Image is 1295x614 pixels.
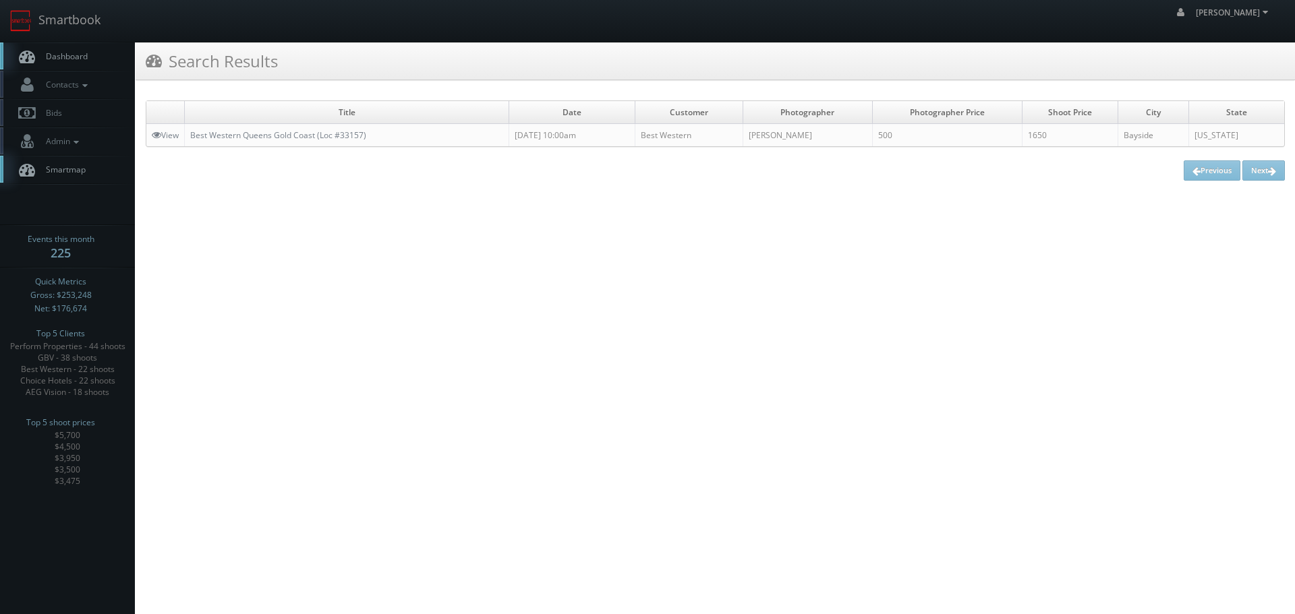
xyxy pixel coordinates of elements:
td: Bayside [1118,124,1189,147]
span: [PERSON_NAME] [1196,7,1272,18]
span: Admin [39,135,82,147]
h3: Search Results [146,49,278,73]
span: Net: $176,674 [34,302,87,315]
span: Dashboard [39,51,88,62]
td: Shoot Price [1022,101,1118,124]
td: Date [509,101,635,124]
td: 1650 [1022,124,1118,147]
td: [DATE] 10:00am [509,124,635,147]
span: Top 5 shoot prices [26,416,95,429]
td: [US_STATE] [1189,124,1284,147]
a: Best Western Queens Gold Coast (Loc #33157) [190,129,366,141]
td: Photographer Price [873,101,1023,124]
span: Bids [39,107,62,119]
span: Smartmap [39,164,86,175]
td: Title [185,101,509,124]
td: State [1189,101,1284,124]
td: [PERSON_NAME] [743,124,872,147]
span: Events this month [28,233,94,246]
td: 500 [873,124,1023,147]
td: Customer [635,101,743,124]
a: View [152,129,179,141]
td: City [1118,101,1189,124]
strong: 225 [51,245,71,261]
span: Top 5 Clients [36,327,85,340]
span: Contacts [39,79,91,90]
td: Photographer [743,101,872,124]
span: Gross: $253,248 [30,288,92,302]
span: Quick Metrics [35,275,86,288]
img: smartbook-logo.png [10,10,32,32]
td: Best Western [635,124,743,147]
